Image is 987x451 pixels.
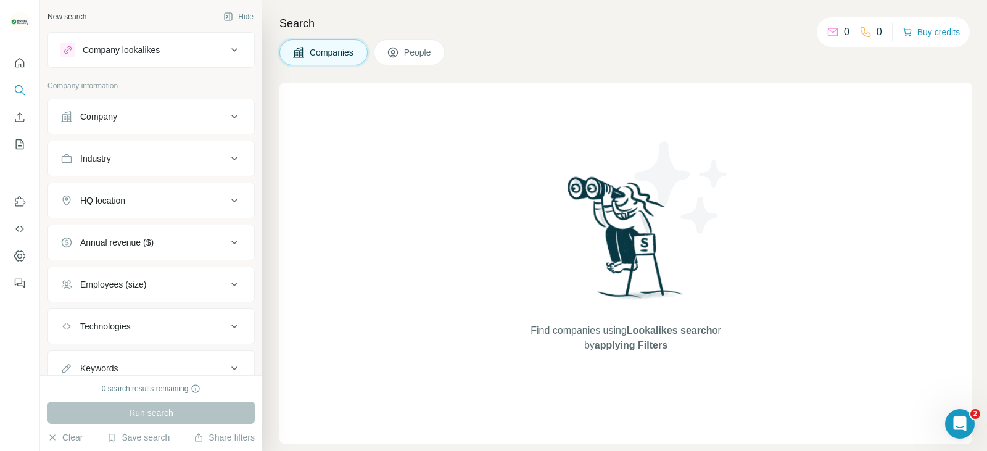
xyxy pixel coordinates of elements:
button: Enrich CSV [10,106,30,128]
button: Hide [215,7,262,26]
span: applying Filters [595,340,667,350]
button: HQ location [48,186,254,215]
button: Dashboard [10,245,30,267]
button: Employees (size) [48,270,254,299]
div: Company [80,110,117,123]
p: 0 [877,25,882,39]
div: Annual revenue ($) [80,236,154,249]
button: Search [10,79,30,101]
div: Employees (size) [80,278,146,291]
button: Clear [47,431,83,444]
button: Technologies [48,312,254,341]
button: Keywords [48,354,254,383]
button: Use Surfe on LinkedIn [10,191,30,213]
div: Technologies [80,320,131,333]
button: Industry [48,144,254,173]
h4: Search [279,15,972,32]
img: Avatar [10,12,30,32]
p: 0 [844,25,849,39]
span: Companies [310,46,355,59]
button: Company lookalikes [48,35,254,65]
span: Lookalikes search [627,325,712,336]
span: People [404,46,432,59]
div: 0 search results remaining [102,383,201,394]
div: Keywords [80,362,118,374]
button: Share filters [194,431,255,444]
span: Find companies using or by [527,323,724,353]
button: Annual revenue ($) [48,228,254,257]
button: Use Surfe API [10,218,30,240]
button: Quick start [10,52,30,74]
img: Surfe Illustration - Woman searching with binoculars [562,173,690,311]
div: HQ location [80,194,125,207]
button: Buy credits [902,23,960,41]
img: Surfe Illustration - Stars [626,132,737,243]
button: Company [48,102,254,131]
iframe: Intercom live chat [945,409,975,439]
div: Company lookalikes [83,44,160,56]
button: My lists [10,133,30,155]
p: Company information [47,80,255,91]
button: Save search [107,431,170,444]
div: Industry [80,152,111,165]
div: New search [47,11,86,22]
span: 2 [970,409,980,419]
button: Feedback [10,272,30,294]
